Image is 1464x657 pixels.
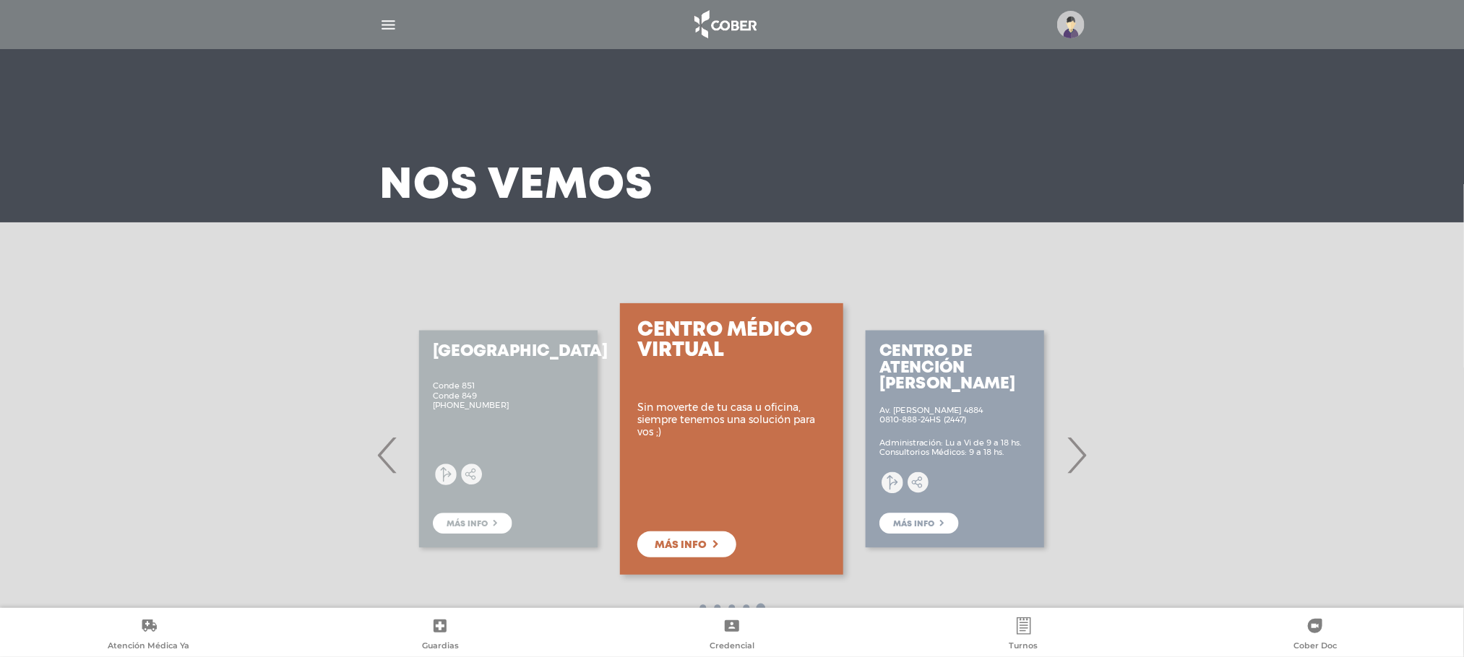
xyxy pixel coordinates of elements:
h3: Centro Médico Virtual [637,321,826,361]
span: Más info [655,540,707,550]
a: Cober Doc [1169,617,1461,654]
a: Atención Médica Ya [3,617,295,654]
span: Previous [374,416,402,494]
span: Turnos [1009,640,1038,653]
h3: Nos vemos [379,167,653,205]
img: profile-placeholder.svg [1057,11,1085,38]
a: Guardias [295,617,587,654]
span: Atención Médica Ya [108,640,189,653]
span: Guardias [422,640,459,653]
span: Credencial [710,640,754,653]
img: Cober_menu-lines-white.svg [379,16,397,34]
a: Más info [637,531,736,557]
p: Sin moverte de tu casa u oficina, siempre tenemos una solución para vos ;) [637,401,826,438]
a: Credencial [586,617,878,654]
span: Next [1062,416,1090,494]
span: Cober Doc [1293,640,1337,653]
a: Turnos [878,617,1170,654]
img: logo_cober_home-white.png [686,7,762,42]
